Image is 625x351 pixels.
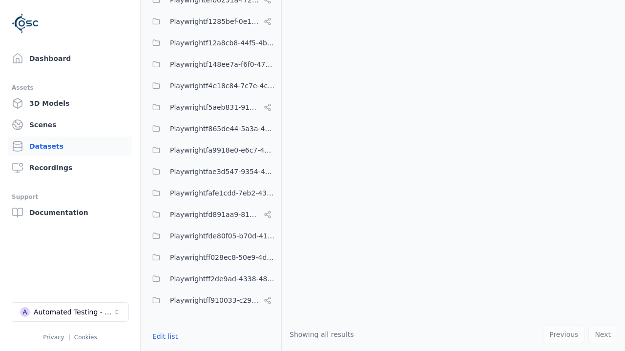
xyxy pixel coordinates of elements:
span: Playwrightff910033-c297-413c-9627-78f34a067480 [170,294,260,306]
button: Playwrightf12a8cb8-44f5-4bf0-b292-721ddd8e7e42 [146,33,275,53]
button: Playwrightfae3d547-9354-4b34-ba80-334734bb31d4 [146,162,275,181]
button: Playwrightff2de9ad-4338-48c0-bd04-efed0ef8cbf4 [146,269,275,289]
a: Recordings [8,158,132,177]
button: Playwrightfde80f05-b70d-4104-ad1c-b71865a0eedf [146,226,275,246]
button: Edit list [146,328,184,345]
button: Playwrightfd891aa9-817c-4b53-b4a5-239ad8786b13 [146,205,275,224]
span: Playwrightff2de9ad-4338-48c0-bd04-efed0ef8cbf4 [170,273,275,285]
div: Automated Testing - Playwright [34,307,113,317]
span: Playwrightf865de44-5a3a-4288-a605-65bfd134d238 [170,123,275,135]
span: Playwrightff028ec8-50e9-4dd8-81bd-941bca1e104f [170,252,275,263]
span: Playwrightf1285bef-0e1f-4916-a3c2-d80ed4e692e1 [170,16,260,27]
span: Playwrightf4e18c84-7c7e-4c28-bfa4-7be69262452c [170,80,275,92]
span: Playwrightf148ee7a-f6f0-478b-8659-42bd4a5eac88 [170,58,275,70]
img: Logo [12,10,39,37]
span: Playwrightf12a8cb8-44f5-4bf0-b292-721ddd8e7e42 [170,37,275,49]
a: Dashboard [8,49,132,68]
button: Playwrightf5aeb831-9105-46b5-9a9b-c943ac435ad3 [146,97,275,117]
button: Playwrightfafe1cdd-7eb2-4390-bfe1-ed4773ecffac [146,183,275,203]
button: Playwrightff910033-c297-413c-9627-78f34a067480 [146,291,275,310]
span: Playwrightfae3d547-9354-4b34-ba80-334734bb31d4 [170,166,275,177]
button: Playwrightf148ee7a-f6f0-478b-8659-42bd4a5eac88 [146,55,275,74]
button: Playwrightf1285bef-0e1f-4916-a3c2-d80ed4e692e1 [146,12,275,31]
button: Playwrightf4e18c84-7c7e-4c28-bfa4-7be69262452c [146,76,275,96]
span: Showing all results [290,331,354,338]
a: Datasets [8,136,132,156]
button: Playwrightfa9918e0-e6c7-48e0-9ade-ec9b0f0d9008 [146,140,275,160]
a: Cookies [74,334,97,341]
div: Support [12,191,128,203]
span: | [68,334,70,341]
a: Documentation [8,203,132,222]
span: Playwrightf5aeb831-9105-46b5-9a9b-c943ac435ad3 [170,101,260,113]
button: Playwrightff028ec8-50e9-4dd8-81bd-941bca1e104f [146,248,275,267]
a: Privacy [43,334,64,341]
span: Playwrightfa9918e0-e6c7-48e0-9ade-ec9b0f0d9008 [170,144,275,156]
button: Select a workspace [12,302,129,322]
a: Scenes [8,115,132,135]
span: Playwrightfafe1cdd-7eb2-4390-bfe1-ed4773ecffac [170,187,275,199]
button: Playwrightf865de44-5a3a-4288-a605-65bfd134d238 [146,119,275,138]
span: Playwrightfde80f05-b70d-4104-ad1c-b71865a0eedf [170,230,275,242]
a: 3D Models [8,94,132,113]
div: Assets [12,82,128,94]
div: A [20,307,30,317]
span: Playwrightfd891aa9-817c-4b53-b4a5-239ad8786b13 [170,209,260,220]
